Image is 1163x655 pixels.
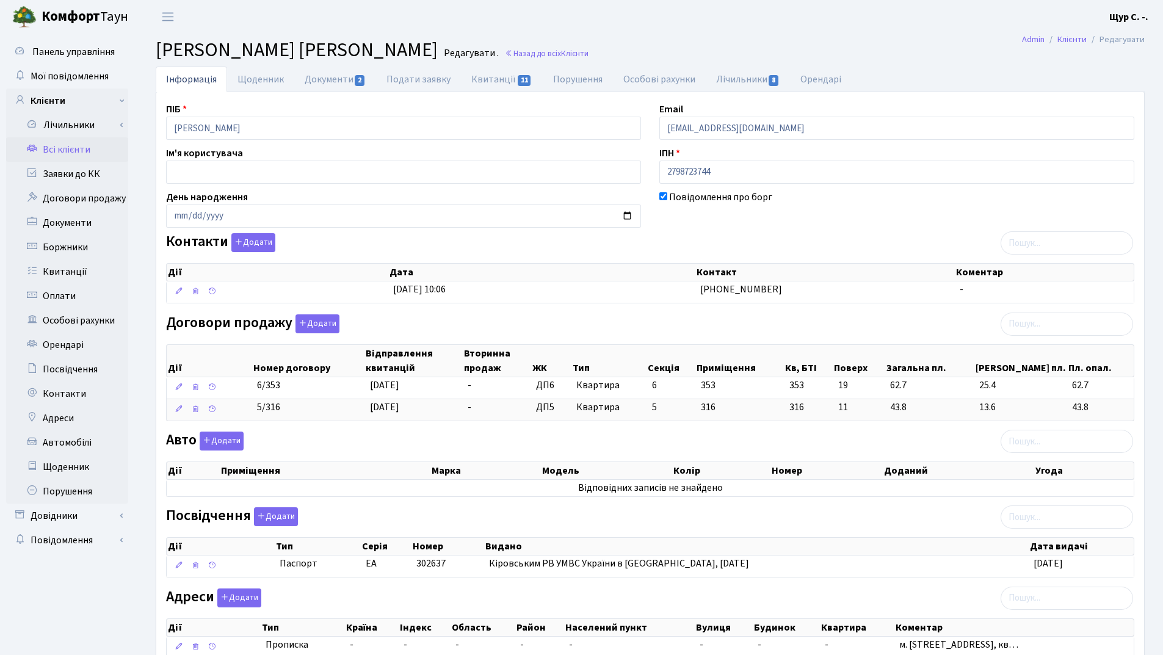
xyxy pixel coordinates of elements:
span: 43.8 [1072,400,1129,414]
button: Посвідчення [254,507,298,526]
a: Особові рахунки [6,308,128,333]
th: Загальна пл. [885,345,975,377]
a: Заявки до КК [6,162,128,186]
span: - [404,638,407,651]
button: Договори продажу [295,314,339,333]
span: 13.6 [979,400,1062,414]
a: Посвідчення [6,357,128,382]
a: Всі клієнти [6,137,128,162]
a: Автомобілі [6,430,128,455]
label: Посвідчення [166,507,298,526]
span: 5/316 [257,400,280,414]
th: Поверх [833,345,885,377]
th: Дії [167,619,261,636]
input: Пошук... [1001,587,1133,610]
span: 19 [838,378,881,393]
th: Індекс [399,619,451,636]
span: ЕА [366,557,377,570]
th: Номер [411,538,484,555]
th: Дії [167,538,275,555]
span: 11 [518,75,531,86]
th: Номер договору [252,345,364,377]
span: [DATE] [370,400,399,414]
span: 62.7 [890,378,969,393]
span: 6/353 [257,378,280,392]
a: Контакти [6,382,128,406]
span: Квартира [576,400,642,414]
th: Приміщення [220,462,431,479]
th: Дії [167,264,388,281]
th: Коментар [955,264,1134,281]
span: - [468,378,471,392]
th: Район [515,619,564,636]
th: Населений пункт [564,619,695,636]
a: Клієнти [6,89,128,113]
th: Дата [388,264,695,281]
th: Тип [261,619,345,636]
span: - [350,638,394,652]
input: Пошук... [1001,430,1133,453]
span: 316 [701,400,716,414]
a: Додати [214,586,261,607]
span: - [960,283,963,296]
a: Квитанції [6,259,128,284]
a: Довідники [6,504,128,528]
label: Повідомлення про борг [669,190,772,204]
span: 5 [652,400,657,414]
span: 353 [789,378,828,393]
input: Пошук... [1001,313,1133,336]
th: ЖК [531,345,571,377]
label: Ім'я користувача [166,146,243,161]
span: - [758,638,761,651]
label: Адреси [166,588,261,607]
span: [PERSON_NAME] [PERSON_NAME] [156,36,438,64]
button: Адреси [217,588,261,607]
span: Прописка [266,638,308,652]
a: Додати [197,430,244,451]
span: Панель управління [32,45,115,59]
span: - [520,638,524,651]
th: Пл. опал. [1067,345,1134,377]
a: Договори продажу [6,186,128,211]
th: Номер [770,462,883,479]
a: Подати заявку [376,67,461,92]
th: Секція [647,345,695,377]
a: Панель управління [6,40,128,64]
a: Порушення [6,479,128,504]
th: Область [451,619,515,636]
label: Email [659,102,683,117]
th: Кв, БТІ [784,345,833,377]
button: Переключити навігацію [153,7,183,27]
th: Марка [430,462,541,479]
a: Клієнти [1057,33,1087,46]
th: Видано [484,538,1029,555]
span: 43.8 [890,400,969,414]
a: Боржники [6,235,128,259]
label: ПІБ [166,102,187,117]
th: Тип [571,345,647,377]
input: Пошук... [1001,231,1133,255]
th: Доданий [883,462,1035,479]
span: 353 [701,378,716,392]
a: Квитанції [461,67,542,92]
span: ДП6 [536,378,567,393]
a: Документи [6,211,128,235]
span: 62.7 [1072,378,1129,393]
span: 2 [355,75,364,86]
b: Комфорт [42,7,100,26]
button: Контакти [231,233,275,252]
span: 11 [838,400,881,414]
a: Щур С. -. [1109,10,1148,24]
label: Авто [166,432,244,451]
button: Авто [200,432,244,451]
a: Admin [1022,33,1045,46]
span: Таун [42,7,128,27]
a: Орендарі [790,67,852,92]
a: Оплати [6,284,128,308]
th: Модель [541,462,672,479]
th: Контакт [695,264,955,281]
img: logo.png [12,5,37,29]
th: Дата видачі [1029,538,1134,555]
small: Редагувати . [441,48,499,59]
th: Вулиця [695,619,753,636]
